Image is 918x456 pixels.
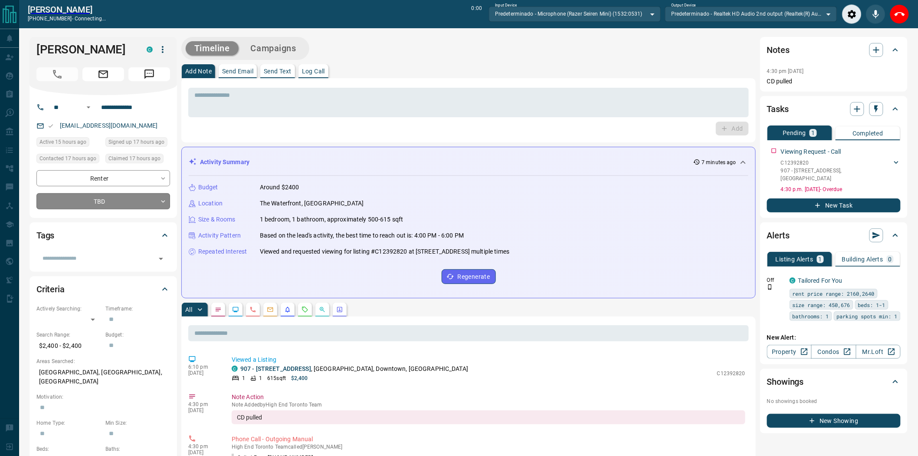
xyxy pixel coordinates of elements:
svg: Listing Alerts [284,306,291,313]
svg: Notes [215,306,222,313]
p: Add Note [185,68,212,74]
span: Message [128,67,170,81]
div: TBD [36,193,170,209]
span: Claimed 17 hours ago [108,154,161,163]
svg: Requests [302,306,308,313]
p: 615 sqft [267,374,286,382]
div: Alerts [767,225,901,246]
p: 0 [888,256,892,262]
a: [PERSON_NAME] [28,4,106,15]
p: Send Email [222,68,253,74]
p: Areas Searched: [36,357,170,365]
div: Tasks [767,99,901,119]
p: [DATE] [188,449,219,456]
p: 1 [242,374,245,382]
p: 0:00 [472,4,482,24]
span: Call [36,67,78,81]
a: Condos [811,345,856,359]
svg: Lead Browsing Activity [232,306,239,313]
p: Location [198,199,223,208]
span: connecting... [75,16,106,22]
div: Predeterminado - Realtek HD Audio 2nd output (Realtek(R) Audio) [665,7,837,21]
div: Activity Summary7 minutes ago [189,154,748,170]
p: 1 [819,256,822,262]
h2: Notes [767,43,790,57]
span: size range: 450,676 [793,301,850,309]
a: Tailored For You [798,277,843,284]
p: Based on the lead's activity, the best time to reach out is: 4:00 PM - 6:00 PM [260,231,464,240]
p: Send Text [264,68,292,74]
p: Phone Call - Outgoing Manual [232,435,745,444]
a: Mr.Loft [856,345,901,359]
p: Min Size: [105,419,170,427]
button: Regenerate [442,269,496,284]
p: Actively Searching: [36,305,101,313]
label: Input Device [495,3,517,8]
p: The Waterfront, [GEOGRAPHIC_DATA] [260,199,364,208]
span: Contacted 17 hours ago [39,154,96,163]
button: Open [155,253,167,265]
p: Search Range: [36,331,101,339]
h2: Tasks [767,102,789,116]
div: Sat Sep 13 2025 [105,137,170,149]
div: condos.ca [232,366,238,372]
p: Activity Pattern [198,231,241,240]
p: New Alert: [767,333,901,342]
p: 4:30 pm [DATE] [767,68,804,74]
div: CD pulled [232,410,745,424]
h2: Criteria [36,282,65,296]
p: [DATE] [188,407,219,413]
p: All [185,307,192,313]
p: 4:30 pm [188,443,219,449]
p: $2,400 [291,374,308,382]
p: CD pulled [767,77,901,86]
p: [DATE] [188,370,219,376]
p: , [GEOGRAPHIC_DATA], Downtown, [GEOGRAPHIC_DATA] [240,364,468,373]
p: High End Toronto Team called [PERSON_NAME] [232,444,745,450]
div: condos.ca [790,278,796,284]
div: condos.ca [147,46,153,53]
p: Log Call [302,68,325,74]
div: Predeterminado - Microphone (Razer Seiren Mini) (1532:0531) [489,7,661,21]
p: Pending [783,130,806,136]
h2: Showings [767,375,804,389]
div: Sat Sep 13 2025 [36,154,101,166]
span: Signed up 17 hours ago [108,138,164,146]
svg: Agent Actions [336,306,343,313]
p: Note Added by High End Toronto Team [232,402,745,408]
div: Sat Sep 13 2025 [105,154,170,166]
a: [EMAIL_ADDRESS][DOMAIN_NAME] [60,122,158,129]
div: Showings [767,371,901,392]
p: Off [767,276,784,284]
a: Property [767,345,812,359]
div: Sat Sep 13 2025 [36,137,101,149]
button: New Task [767,198,901,212]
p: C12392820 [781,159,892,167]
h2: Alerts [767,228,790,242]
div: C12392820907 - [STREET_ADDRESS],[GEOGRAPHIC_DATA] [781,157,901,184]
div: Mute [866,4,885,24]
p: 1 [259,374,262,382]
div: Tags [36,225,170,246]
svg: Emails [267,306,274,313]
button: Campaigns [242,41,305,56]
p: Activity Summary [200,158,249,167]
p: 7 minutes ago [702,159,736,166]
button: Open [83,102,94,112]
p: Note Action [232,393,745,402]
svg: Push Notification Only [767,284,773,290]
button: Timeline [186,41,239,56]
div: End Call [890,4,909,24]
p: Viewing Request - Call [781,147,841,156]
svg: Email Valid [48,123,54,129]
p: No showings booked [767,397,901,405]
p: C12392820 [717,370,745,377]
p: Budget [198,183,218,192]
svg: Calls [249,306,256,313]
p: Listing Alerts [776,256,813,262]
p: Repeated Interest [198,247,247,256]
p: Baths: [105,445,170,453]
div: Audio Settings [842,4,862,24]
div: Notes [767,40,901,60]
